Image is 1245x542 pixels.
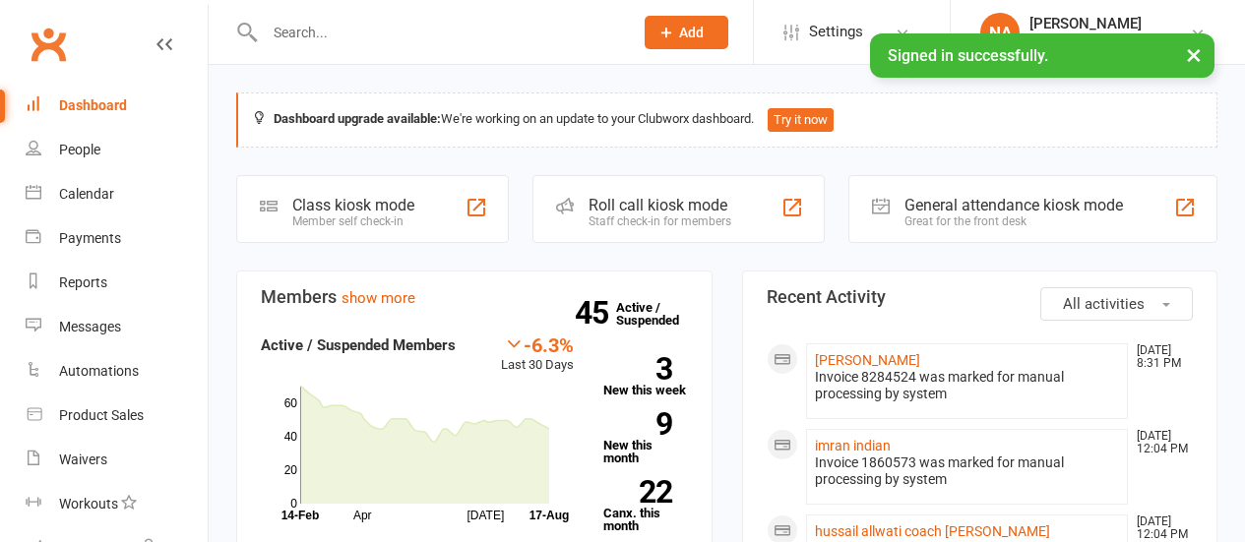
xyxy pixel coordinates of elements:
[59,319,121,334] div: Messages
[603,357,688,396] a: 3New this week
[888,46,1048,65] span: Signed in successfully.
[589,196,731,214] div: Roll call kiosk mode
[342,289,415,307] a: show more
[1176,33,1212,76] button: ×
[26,349,208,393] a: Automations
[815,352,920,368] a: [PERSON_NAME]
[904,214,1123,228] div: Great for the front desk
[679,25,704,40] span: Add
[768,108,834,132] button: Try it now
[1040,287,1193,321] button: All activities
[1127,344,1192,370] time: [DATE] 8:31 PM
[501,333,574,376] div: Last 30 Days
[26,393,208,438] a: Product Sales
[767,287,1194,307] h3: Recent Activity
[26,305,208,349] a: Messages
[274,111,441,126] strong: Dashboard upgrade available:
[59,452,107,467] div: Waivers
[59,186,114,202] div: Calendar
[236,92,1217,148] div: We're working on an update to your Clubworx dashboard.
[26,216,208,261] a: Payments
[1029,32,1142,50] div: Elite Gym
[26,172,208,216] a: Calendar
[26,128,208,172] a: People
[59,97,127,113] div: Dashboard
[904,196,1123,214] div: General attendance kiosk mode
[1029,15,1142,32] div: [PERSON_NAME]
[292,214,414,228] div: Member self check-in
[575,298,616,328] strong: 45
[59,142,100,157] div: People
[24,20,73,69] a: Clubworx
[603,354,672,384] strong: 3
[815,438,891,453] a: imran indian
[809,10,863,54] span: Settings
[603,412,688,464] a: 9New this month
[26,482,208,526] a: Workouts
[589,214,731,228] div: Staff check-in for members
[261,287,688,307] h3: Members
[59,496,118,512] div: Workouts
[59,230,121,246] div: Payments
[259,19,620,46] input: Search...
[261,336,456,354] strong: Active / Suspended Members
[1063,295,1145,313] span: All activities
[616,286,703,341] a: 45Active / Suspended
[645,16,728,49] button: Add
[59,363,139,379] div: Automations
[815,454,1120,488] div: Invoice 1860573 was marked for manual processing by system
[603,480,688,532] a: 22Canx. this month
[59,274,107,290] div: Reports
[815,523,1050,539] a: hussail allwati coach [PERSON_NAME]
[1127,515,1192,541] time: [DATE] 12:04 PM
[59,407,144,423] div: Product Sales
[603,409,672,439] strong: 9
[603,477,672,507] strong: 22
[501,333,574,355] div: -6.3%
[26,261,208,305] a: Reports
[980,13,1020,52] div: NA
[815,369,1120,402] div: Invoice 8284524 was marked for manual processing by system
[292,196,414,214] div: Class kiosk mode
[26,84,208,128] a: Dashboard
[1127,430,1192,455] time: [DATE] 12:04 PM
[26,438,208,482] a: Waivers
